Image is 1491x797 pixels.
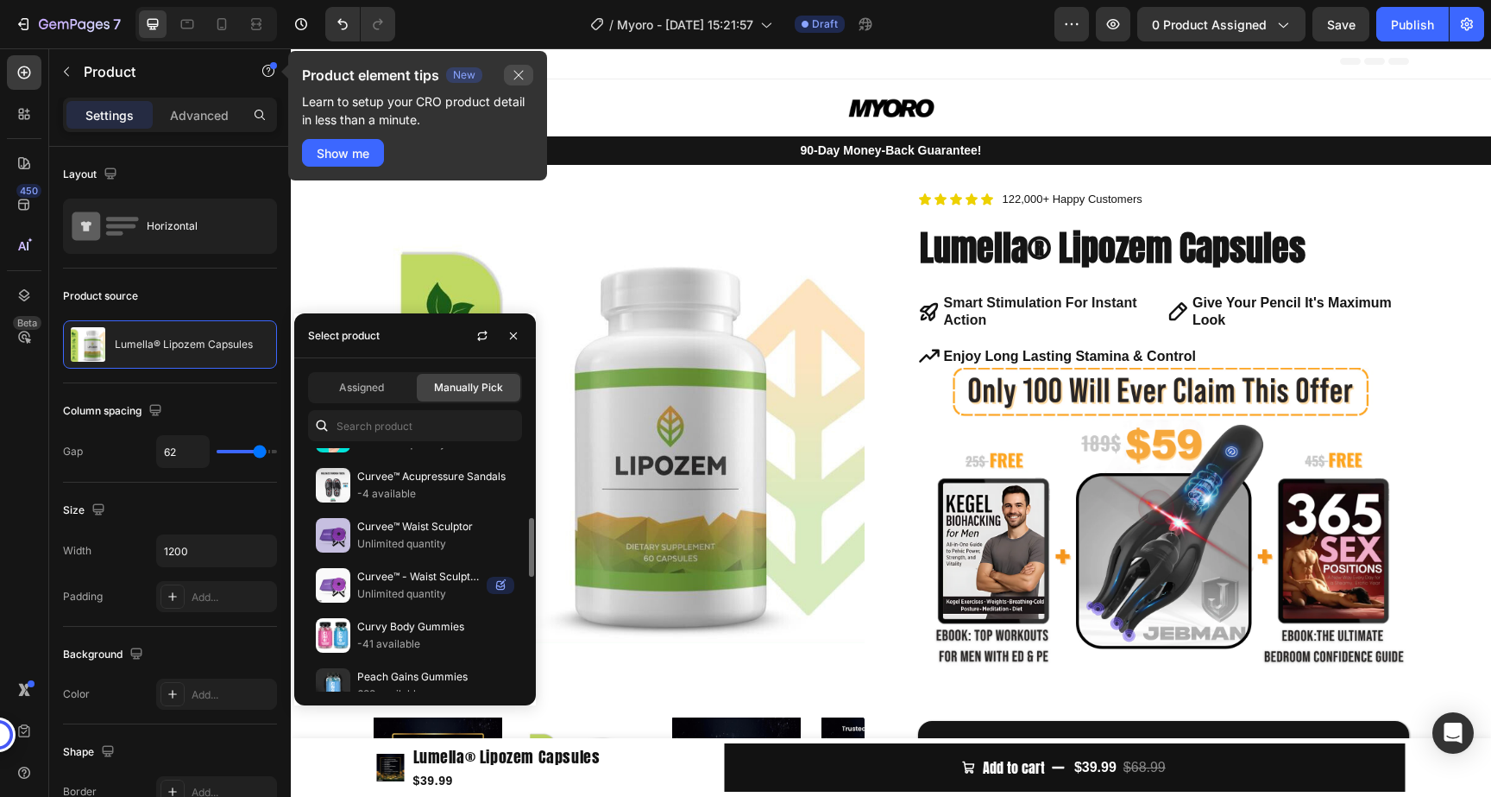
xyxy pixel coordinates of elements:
[357,636,514,653] p: -41 available
[1391,16,1434,34] div: Publish
[308,410,522,441] input: Search in Settings & Advanced
[63,543,91,559] div: Width
[357,585,480,603] p: Unlimited quantity
[63,444,83,459] div: Gap
[627,319,1118,617] img: gempages_581594760653832931-55c2ab03-b2e7-4a81-833c-ed2b6c74b682.png
[1327,17,1356,32] span: Save
[192,687,273,703] div: Add...
[1152,16,1267,34] span: 0 product assigned
[627,673,1118,737] button: Add to cart
[557,43,644,77] img: gempages_581594760653832931-b272c6f1-c0ba-4bd9-9dcd-e4a3c5f0d5a4.png
[63,643,147,667] div: Background
[157,535,276,566] input: Auto
[16,184,41,198] div: 450
[712,142,852,160] p: 122,000+ Happy Customers
[617,16,753,34] span: Myoro - [DATE] 15:21:57
[812,16,838,32] span: Draft
[357,686,514,703] p: 622 available
[316,618,350,653] img: collections
[316,518,350,553] img: collections
[63,741,118,764] div: Shape
[831,705,877,734] div: $68.99
[308,328,380,344] div: Select product
[147,206,252,246] div: Horizontal
[63,589,103,604] div: Padding
[653,300,905,315] strong: Enjoy Long Lasting Stamina & Control
[1432,712,1474,754] div: Open Intercom Messenger
[627,175,1118,224] h1: Lumella® Lipozem Capsules
[63,163,121,187] div: Layout
[1137,7,1305,41] button: 0 product assigned
[316,668,350,703] img: collections
[325,7,395,41] div: Undo/Redo
[902,247,1101,280] strong: Give Your Pencil It's Maximum Look
[63,400,166,423] div: Column spacing
[316,468,350,503] img: collections
[2,93,1198,111] p: 90-Day Money-Back Guarantee!
[85,106,134,124] p: Settings
[157,436,209,467] input: Auto
[782,705,827,734] div: $39.99
[357,535,514,553] p: Unlimited quantity
[1312,7,1369,41] button: Save
[339,380,384,395] span: Assigned
[316,568,350,603] img: collections
[63,288,138,304] div: Product source
[291,48,1491,797] iframe: To enrich screen reader interactions, please activate Accessibility in Grammarly extension settings
[357,668,514,686] p: Peach Gains Gummies
[1376,7,1449,41] button: Publish
[7,7,129,41] button: 7
[434,380,503,395] span: Manually Pick
[63,499,109,522] div: Size
[357,568,480,585] p: Curvee™ - Waist Sculptor
[357,468,514,485] p: Curvee™ Acupressure Sandals
[71,327,105,362] img: product feature img
[84,61,230,82] p: Product
[113,14,121,35] p: 7
[692,707,754,732] div: Add to cart
[357,485,514,503] p: -4 available
[192,590,273,605] div: Add...
[653,247,846,280] strong: Smart Stimulation For Instant Action
[63,686,90,702] div: Color
[357,618,514,636] p: Curvy Body Gummies
[13,316,41,330] div: Beta
[433,695,1114,744] button: Add to cart
[170,106,229,124] p: Advanced
[609,16,613,34] span: /
[357,518,514,535] p: Curvee™ Waist Sculptor
[115,338,253,351] p: Lumella® Lipozem Capsules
